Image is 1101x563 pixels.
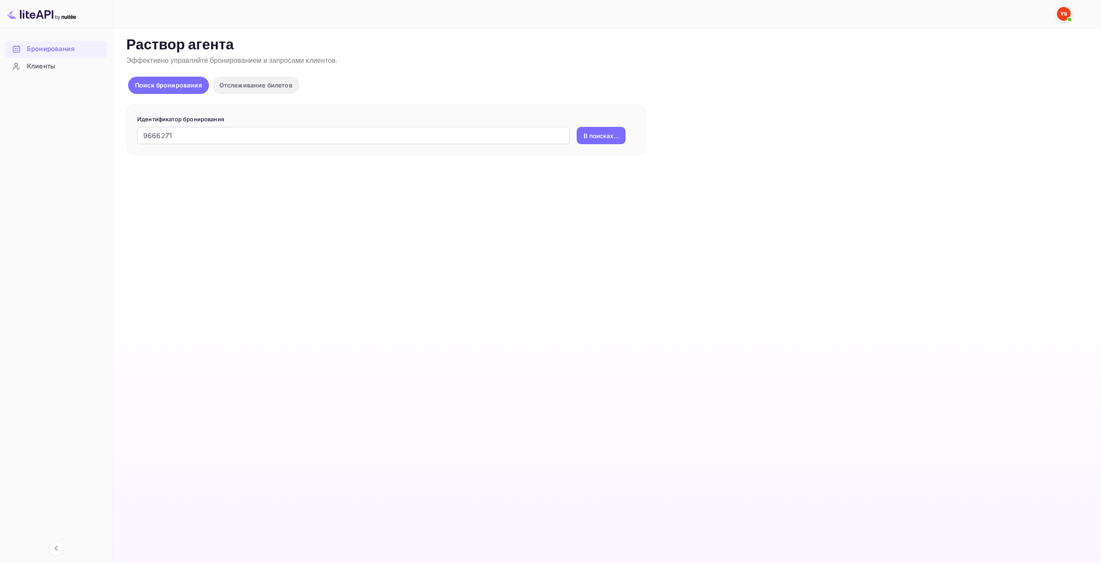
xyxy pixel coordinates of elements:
img: Логотип LiteAPI [7,7,76,21]
button: В поисках... [577,127,626,144]
a: Бронирования [5,41,107,57]
ya-tr-span: Бронирования [27,44,74,54]
div: Бронирования [5,41,107,58]
ya-tr-span: Клиенты [27,61,55,71]
a: Клиенты [5,58,107,74]
ya-tr-span: Отслеживание билетов [219,81,292,89]
ya-tr-span: Поиск бронирования [135,81,202,89]
ya-tr-span: Раствор агента [126,36,234,55]
div: Клиенты [5,58,107,75]
input: Введите идентификатор бронирования (например, 63782194) [137,127,570,144]
ya-tr-span: В поисках... [584,131,619,140]
img: Служба Поддержки Яндекса [1057,7,1071,21]
ya-tr-span: Эффективно управляйте бронированием и запросами клиентов. [126,56,337,65]
ya-tr-span: Идентификатор бронирования [137,116,224,123]
button: Свернуть навигацию [48,540,64,556]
